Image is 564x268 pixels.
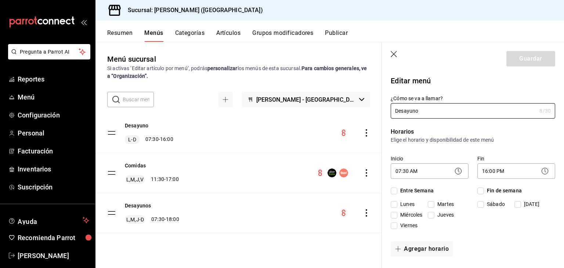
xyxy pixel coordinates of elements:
button: Agregar horario [391,241,453,257]
strong: personalizar [207,65,238,71]
button: actions [363,129,370,137]
label: Inicio [391,156,469,161]
span: Ayuda [18,216,80,225]
span: Recomienda Parrot [18,233,89,243]
label: Fin [477,156,555,161]
button: Desayuno [125,122,148,129]
input: Buscar menú [123,92,154,107]
button: Artículos [216,29,241,42]
span: Entre Semana [397,187,434,195]
button: Resumen [107,29,133,42]
button: actions [363,169,370,177]
button: open_drawer_menu [81,19,87,25]
button: drag [107,169,116,177]
label: ¿Cómo se va a llamar? [391,96,555,101]
button: Publicar [325,29,348,42]
div: 07:30 AM [391,163,469,179]
span: L,M,J-D [125,216,145,223]
span: [DATE] [521,200,539,208]
span: Jueves [434,211,454,219]
span: Reportes [18,74,89,84]
button: actions [363,209,370,217]
button: drag [107,209,116,217]
div: 8 /30 [539,107,551,115]
a: Pregunta a Parrot AI [5,53,90,61]
p: Elige el horario y disponibilidad de este menú [391,136,555,144]
div: 16:00 PM [477,163,555,179]
span: Menú [18,92,89,102]
div: navigation tabs [107,29,564,42]
button: Menús [144,29,163,42]
span: L-D [127,136,137,143]
span: [PERSON_NAME] - [GEOGRAPHIC_DATA] [256,96,356,103]
span: Facturación [18,146,89,156]
span: Suscripción [18,182,89,192]
span: [PERSON_NAME] [18,251,89,261]
button: Categorías [175,29,205,42]
span: Inventarios [18,164,89,174]
button: Pregunta a Parrot AI [8,44,90,59]
span: Personal [18,128,89,138]
div: Si activas ‘Editar artículo por menú’, podrás los menús de esta sucursal. [107,65,370,80]
h3: Sucursal: [PERSON_NAME] ([GEOGRAPHIC_DATA]) [122,6,263,15]
button: Desayunos [125,202,151,209]
span: L,M,J,V [125,176,145,183]
span: Viernes [397,222,417,229]
span: Pregunta a Parrot AI [20,48,79,56]
span: Fin de semana [484,187,522,195]
div: 07:30 - 18:00 [125,215,179,224]
span: Martes [434,200,454,208]
p: Horarios [391,127,555,136]
span: Lunes [397,200,415,208]
table: menu-maker-table [95,113,382,233]
p: Editar menú [391,75,555,86]
div: 07:30 - 16:00 [125,135,173,144]
button: drag [107,128,116,137]
div: Menú sucursal [107,54,156,65]
div: 11:30 - 17:00 [125,175,179,184]
button: Comidas [125,162,146,169]
button: Grupos modificadores [252,29,313,42]
span: Miércoles [397,211,422,219]
button: [PERSON_NAME] - [GEOGRAPHIC_DATA] [242,92,370,107]
span: Sábado [484,200,505,208]
span: Configuración [18,110,89,120]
